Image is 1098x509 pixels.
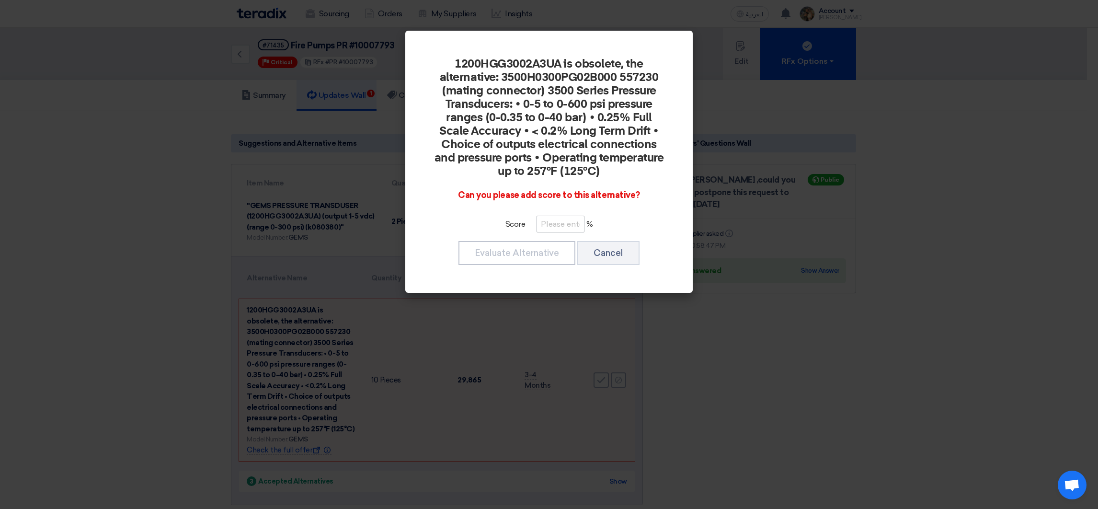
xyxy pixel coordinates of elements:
label: Score [505,219,526,230]
div: Open chat [1058,471,1087,499]
span: Can you please add score to this alternative? [458,190,640,200]
input: Please enter the technical evaluation for this alternative item... [537,216,584,232]
button: Cancel [577,241,640,265]
div: % [432,216,666,232]
h2: 1200HGG3002A3UA is obsolete, the alternative: 3500H0300PG02B000 557230 (mating connector) 3500 Se... [432,58,666,178]
button: Evaluate Alternative [458,241,575,265]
